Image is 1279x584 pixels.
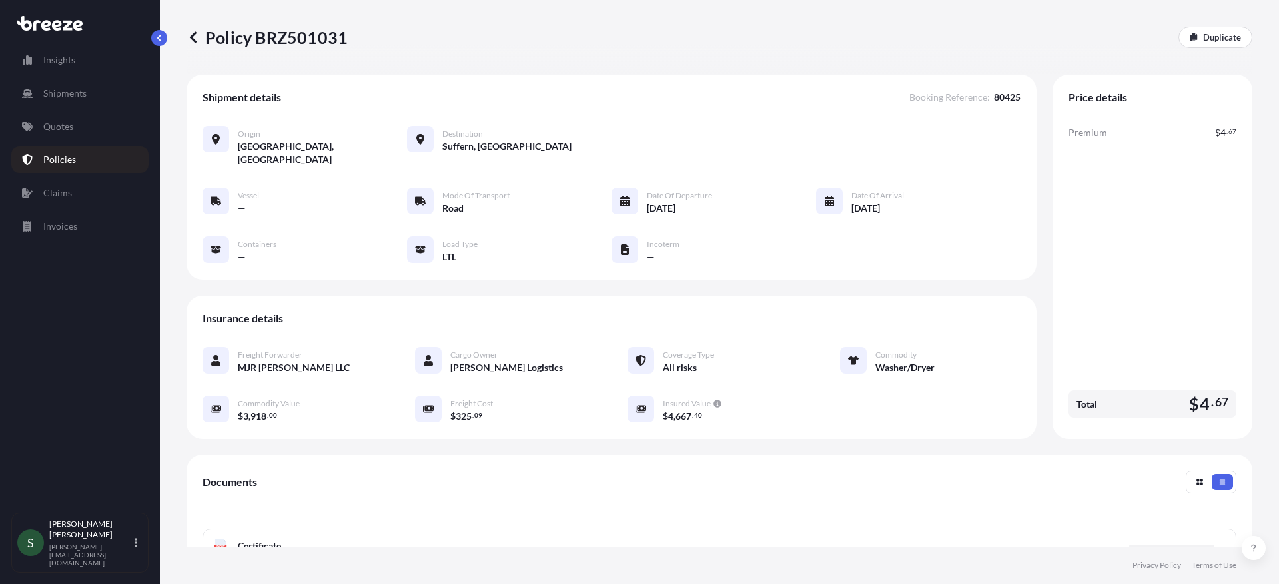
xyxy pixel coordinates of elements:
[250,412,266,421] span: 918
[851,202,880,215] span: [DATE]
[238,412,243,421] span: $
[1220,128,1226,137] span: 4
[647,250,655,264] span: —
[49,519,132,540] p: [PERSON_NAME] [PERSON_NAME]
[43,153,76,166] p: Policies
[647,239,679,250] span: Incoterm
[238,190,259,201] span: Vessel
[663,398,711,409] span: Insured Value
[238,202,246,215] span: —
[851,190,904,201] span: Date of Arrival
[238,129,260,139] span: Origin
[238,239,276,250] span: Containers
[875,350,917,360] span: Commodity
[238,361,350,374] span: MJR [PERSON_NAME] LLC
[1189,396,1199,412] span: $
[1178,27,1252,48] a: Duplicate
[267,413,268,418] span: .
[442,140,572,153] span: Suffern, [GEOGRAPHIC_DATA]
[675,412,691,421] span: 667
[474,413,482,418] span: 09
[243,412,248,421] span: 3
[238,350,302,360] span: Freight Forwarder
[11,146,149,173] a: Policies
[1132,560,1181,571] a: Privacy Policy
[442,239,478,250] span: Load Type
[203,475,257,489] span: Documents
[1211,398,1214,406] span: .
[269,413,277,418] span: 00
[49,543,132,567] p: [PERSON_NAME][EMAIL_ADDRESS][DOMAIN_NAME]
[1068,91,1127,104] span: Price details
[43,186,72,200] p: Claims
[673,412,675,421] span: ,
[11,213,149,240] a: Invoices
[663,350,714,360] span: Coverage Type
[442,129,483,139] span: Destination
[11,80,149,107] a: Shipments
[450,361,563,374] span: [PERSON_NAME] Logistics
[442,190,510,201] span: Mode of Transport
[875,361,935,374] span: Washer/Dryer
[663,361,697,374] span: All risks
[1226,129,1228,134] span: .
[647,190,712,201] span: Date of Departure
[238,539,281,553] span: Certificate
[11,47,149,73] a: Insights
[1068,126,1107,139] span: Premium
[1215,398,1228,406] span: 67
[1200,396,1210,412] span: 4
[450,412,456,421] span: $
[909,91,990,104] span: Booking Reference :
[472,413,474,418] span: .
[994,91,1021,104] span: 80425
[647,202,675,215] span: [DATE]
[238,250,246,264] span: —
[203,312,283,325] span: Insurance details
[456,412,472,421] span: 325
[694,413,702,418] span: 40
[43,120,73,133] p: Quotes
[1192,560,1236,571] a: Terms of Use
[203,91,281,104] span: Shipment details
[1076,398,1097,411] span: Total
[43,220,77,233] p: Invoices
[450,398,493,409] span: Freight Cost
[1215,128,1220,137] span: $
[27,536,34,549] span: S
[187,27,348,48] p: Policy BRZ501031
[442,202,464,215] span: Road
[692,413,693,418] span: .
[1228,129,1236,134] span: 67
[248,412,250,421] span: ,
[450,350,498,360] span: Cargo Owner
[663,412,668,421] span: $
[238,140,407,166] span: [GEOGRAPHIC_DATA], [GEOGRAPHIC_DATA]
[11,180,149,206] a: Claims
[43,87,87,100] p: Shipments
[238,398,300,409] span: Commodity Value
[216,545,225,550] text: PDF
[43,53,75,67] p: Insights
[668,412,673,421] span: 4
[11,113,149,140] a: Quotes
[442,250,456,264] span: LTL
[1203,31,1241,44] p: Duplicate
